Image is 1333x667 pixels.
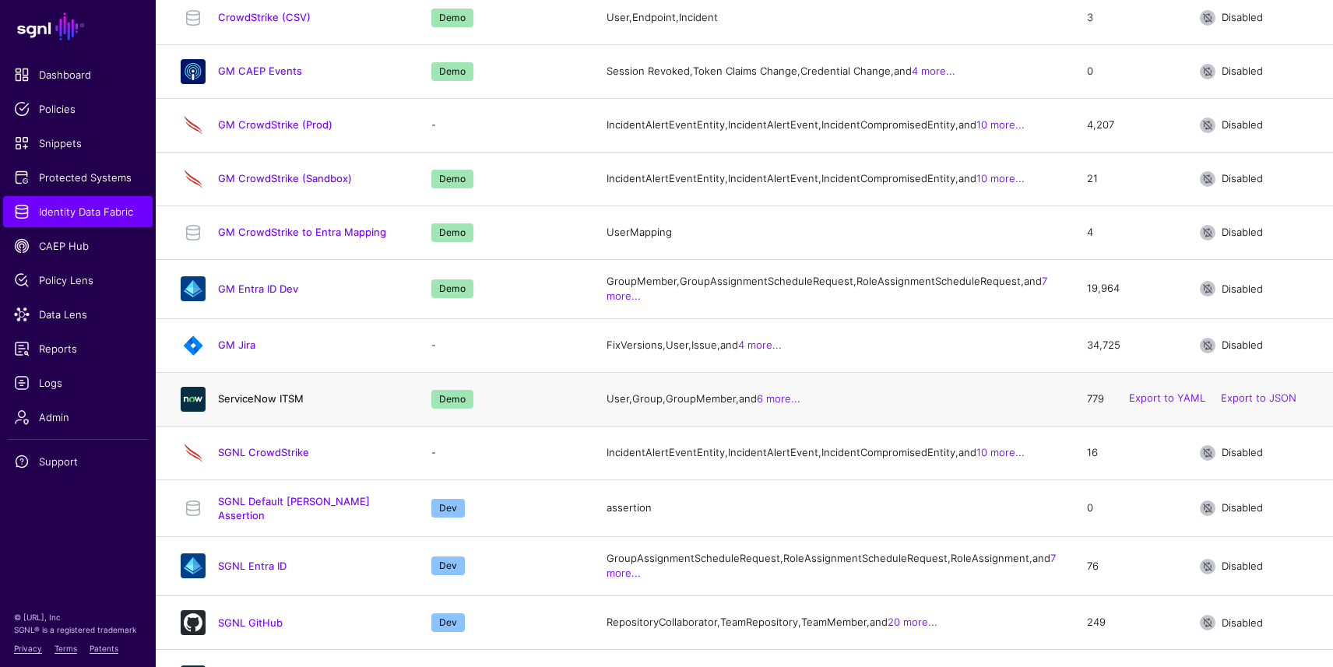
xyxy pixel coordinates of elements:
[1071,479,1184,536] td: 0
[1222,616,1263,628] span: Disabled
[14,375,142,391] span: Logs
[431,556,465,575] span: Dev
[1222,560,1263,572] span: Disabled
[591,205,1071,259] td: UserMapping
[3,162,153,193] a: Protected Systems
[218,616,283,629] a: SGNL GitHub
[1071,426,1184,479] td: 16
[1222,226,1263,238] span: Disabled
[591,44,1071,98] td: Session Revoked, Token Claims Change, Credential Change, and
[3,333,153,364] a: Reports
[181,59,206,84] img: svg+xml;base64,PHN2ZyB3aWR0aD0iNjQiIGhlaWdodD0iNjQiIHZpZXdCb3g9IjAgMCA2NCA2NCIgZmlsbD0ibm9uZSIgeG...
[218,65,302,77] a: GM CAEP Events
[218,11,311,23] a: CrowdStrike (CSV)
[1071,152,1184,205] td: 21
[431,499,465,518] span: Dev
[591,152,1071,205] td: IncidentAlertEventEntity, IncidentAlertEvent, IncidentCompromisedEntity, and
[416,426,591,479] td: -
[1071,595,1184,649] td: 249
[738,339,782,351] a: 4 more...
[431,170,473,188] span: Demo
[218,560,287,572] a: SGNL Entra ID
[14,67,142,82] span: Dashboard
[976,446,1025,458] a: 10 more...
[14,272,142,288] span: Policy Lens
[1222,339,1263,351] span: Disabled
[1071,372,1184,426] td: 779
[431,279,473,298] span: Demo
[1071,44,1184,98] td: 0
[591,595,1071,649] td: RepositoryCollaborator, TeamRepository, TeamMember, and
[181,387,206,412] img: svg+xml;base64,PHN2ZyB3aWR0aD0iNjQiIGhlaWdodD0iNjQiIHZpZXdCb3g9IjAgMCA2NCA2NCIgZmlsbD0ibm9uZSIgeG...
[218,283,298,295] a: GM Entra ID Dev
[181,113,206,138] img: svg+xml;base64,PHN2ZyB3aWR0aD0iNjQiIGhlaWdodD0iNjQiIHZpZXdCb3g9IjAgMCA2NCA2NCIgZmlsbD0ibm9uZSIgeG...
[1071,259,1184,318] td: 19,964
[431,613,465,632] span: Dev
[1071,536,1184,595] td: 76
[181,333,206,358] img: svg+xml;base64,PHN2ZyB3aWR0aD0iNjQiIGhlaWdodD0iNjQiIHZpZXdCb3g9IjAgMCA2NCA2NCIgZmlsbD0ibm9uZSIgeG...
[1071,205,1184,259] td: 4
[591,318,1071,372] td: FixVersions, User, Issue, and
[218,226,386,238] a: GM CrowdStrike to Entra Mapping
[14,623,142,636] p: SGNL® is a registered trademark
[1222,446,1263,458] span: Disabled
[3,128,153,159] a: Snippets
[218,392,304,405] a: ServiceNow ITSM
[181,553,206,578] img: svg+xml;base64,PHN2ZyB3aWR0aD0iNjQiIGhlaWdodD0iNjQiIHZpZXdCb3g9IjAgMCA2NCA2NCIgZmlsbD0ibm9uZSIgeG...
[55,644,77,653] a: Terms
[416,98,591,152] td: -
[181,276,206,301] img: svg+xml;base64,PHN2ZyB3aWR0aD0iNjQiIGhlaWdodD0iNjQiIHZpZXdCb3g9IjAgMCA2NCA2NCIgZmlsbD0ibm9uZSIgeG...
[976,172,1025,184] a: 10 more...
[591,259,1071,318] td: GroupMember, GroupAssignmentScheduleRequest, RoleAssignmentScheduleRequest, and
[416,318,591,372] td: -
[14,644,42,653] a: Privacy
[1071,98,1184,152] td: 4,207
[181,167,206,191] img: svg+xml;base64,PHN2ZyB3aWR0aD0iNjQiIGhlaWdodD0iNjQiIHZpZXdCb3g9IjAgMCA2NCA2NCIgZmlsbD0ibm9uZSIgeG...
[218,446,309,458] a: SGNL CrowdStrike
[14,101,142,117] span: Policies
[3,196,153,227] a: Identity Data Fabric
[218,339,255,351] a: GM Jira
[3,59,153,90] a: Dashboard
[14,204,142,219] span: Identity Data Fabric
[3,367,153,398] a: Logs
[591,98,1071,152] td: IncidentAlertEventEntity, IncidentAlertEvent, IncidentCompromisedEntity, and
[757,392,800,405] a: 6 more...
[181,441,206,465] img: svg+xml;base64,PHN2ZyB3aWR0aD0iNjQiIGhlaWdodD0iNjQiIHZpZXdCb3g9IjAgMCA2NCA2NCIgZmlsbD0ibm9uZSIgeG...
[181,610,206,635] img: svg+xml;base64,PHN2ZyB3aWR0aD0iNjQiIGhlaWdodD0iNjQiIHZpZXdCb3g9IjAgMCA2NCA2NCIgZmlsbD0ibm9uZSIgeG...
[90,644,118,653] a: Patents
[14,611,142,623] p: © [URL], Inc
[976,118,1025,131] a: 10 more...
[1129,392,1205,405] a: Export to YAML
[1222,11,1263,23] span: Disabled
[218,118,332,131] a: GM CrowdStrike (Prod)
[14,135,142,151] span: Snippets
[1222,501,1263,514] span: Disabled
[1221,392,1296,405] a: Export to JSON
[14,409,142,425] span: Admin
[14,238,142,254] span: CAEP Hub
[3,265,153,296] a: Policy Lens
[431,223,473,242] span: Demo
[1222,118,1263,131] span: Disabled
[431,62,473,81] span: Demo
[218,495,370,521] a: SGNL Default [PERSON_NAME] Assertion
[591,479,1071,536] td: assertion
[591,426,1071,479] td: IncidentAlertEventEntity, IncidentAlertEvent, IncidentCompromisedEntity, and
[218,172,352,184] a: GM CrowdStrike (Sandbox)
[1071,318,1184,372] td: 34,725
[14,307,142,322] span: Data Lens
[3,230,153,262] a: CAEP Hub
[14,454,142,469] span: Support
[431,390,473,409] span: Demo
[912,65,955,77] a: 4 more...
[591,536,1071,595] td: GroupAssignmentScheduleRequest, RoleAssignmentScheduleRequest, RoleAssignment, and
[9,9,146,44] a: SGNL
[1222,172,1263,184] span: Disabled
[888,616,937,628] a: 20 more...
[1222,65,1263,77] span: Disabled
[591,372,1071,426] td: User, Group, GroupMember, and
[14,341,142,356] span: Reports
[1222,282,1263,294] span: Disabled
[3,93,153,125] a: Policies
